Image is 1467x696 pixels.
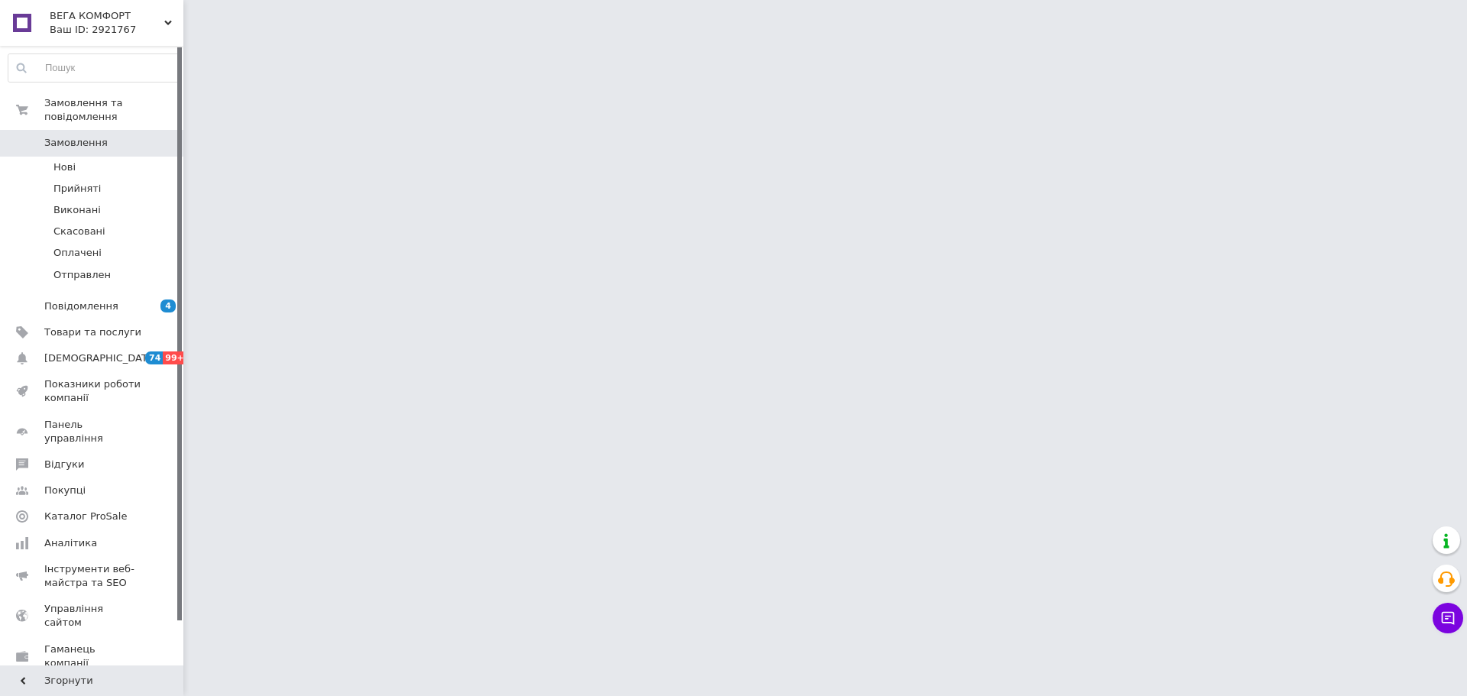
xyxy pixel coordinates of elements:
[8,54,180,82] input: Пошук
[44,325,141,339] span: Товари та послуги
[44,643,141,670] span: Гаманець компанії
[53,225,105,238] span: Скасовані
[44,377,141,405] span: Показники роботи компанії
[44,458,84,471] span: Відгуки
[50,9,164,23] span: ВЕГА КОМФОРТ
[44,510,127,523] span: Каталог ProSale
[160,299,176,312] span: 4
[53,160,76,174] span: Нові
[44,536,97,550] span: Аналітика
[44,602,141,630] span: Управління сайтом
[44,96,183,124] span: Замовлення та повідомлення
[53,182,101,196] span: Прийняті
[50,23,183,37] div: Ваш ID: 2921767
[44,351,157,365] span: [DEMOGRAPHIC_DATA]
[1433,603,1463,633] button: Чат з покупцем
[44,562,141,590] span: Інструменти веб-майстра та SEO
[53,268,111,282] span: Отправлен
[44,299,118,313] span: Повідомлення
[163,351,188,364] span: 99+
[53,203,101,217] span: Виконані
[145,351,163,364] span: 74
[44,136,108,150] span: Замовлення
[53,246,102,260] span: Оплачені
[44,418,141,445] span: Панель управління
[44,484,86,497] span: Покупці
